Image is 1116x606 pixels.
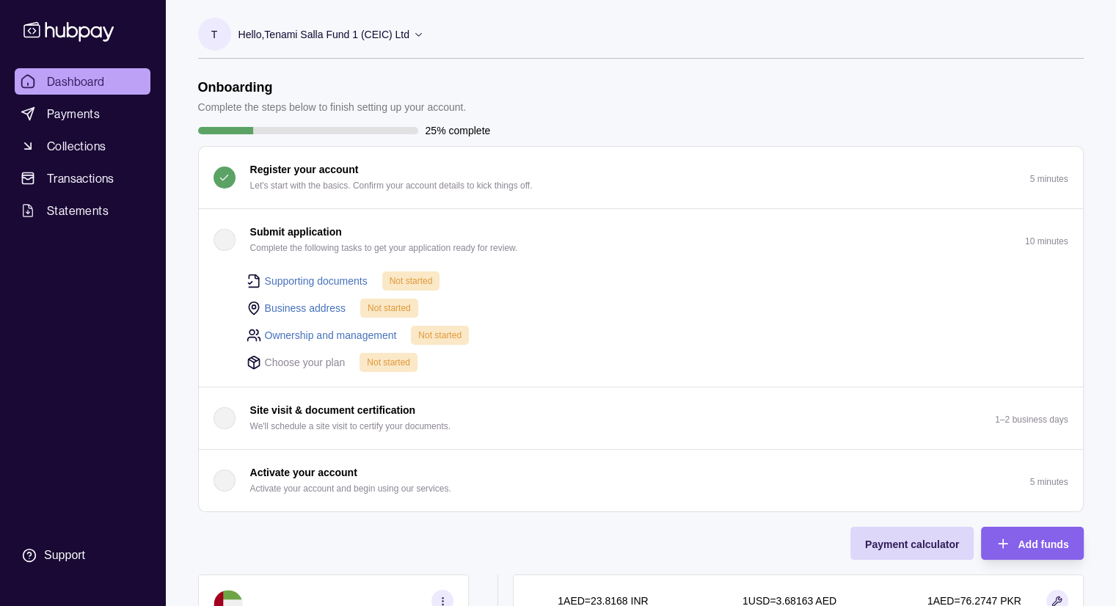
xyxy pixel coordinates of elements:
a: Statements [15,197,150,224]
div: Support [44,547,85,563]
h1: Onboarding [198,79,467,95]
span: Payments [47,105,100,123]
span: Statements [47,202,109,219]
p: Hello, Tenami Salla Fund 1 (CEIC) Ltd [238,26,409,43]
a: Ownership and management [265,327,397,343]
span: Transactions [47,169,114,187]
button: Add funds [981,527,1083,560]
div: Submit application Complete the following tasks to get your application ready for review.10 minutes [199,271,1083,387]
span: Payment calculator [865,539,959,550]
span: Collections [47,137,106,155]
button: Register your account Let's start with the basics. Confirm your account details to kick things of... [199,147,1083,208]
span: Not started [368,303,411,313]
p: 1–2 business days [995,415,1068,425]
p: Complete the steps below to finish setting up your account. [198,99,467,115]
a: Transactions [15,165,150,191]
button: Payment calculator [850,527,974,560]
a: Dashboard [15,68,150,95]
span: Not started [367,357,410,368]
p: Activate your account and begin using our services. [250,481,451,497]
p: Choose your plan [265,354,346,370]
p: 25% complete [426,123,491,139]
p: We'll schedule a site visit to certify your documents. [250,418,451,434]
p: 10 minutes [1025,236,1068,247]
span: Not started [418,330,462,340]
a: Supporting documents [265,273,368,289]
a: Business address [265,300,346,316]
button: Site visit & document certification We'll schedule a site visit to certify your documents.1–2 bus... [199,387,1083,449]
p: Activate your account [250,464,357,481]
p: Let's start with the basics. Confirm your account details to kick things off. [250,178,533,194]
span: Not started [390,276,433,286]
p: Complete the following tasks to get your application ready for review. [250,240,518,256]
a: Payments [15,101,150,127]
a: Support [15,540,150,571]
span: Dashboard [47,73,105,90]
a: Collections [15,133,150,159]
p: 5 minutes [1029,174,1068,184]
p: Register your account [250,161,359,178]
p: Site visit & document certification [250,402,416,418]
p: 5 minutes [1029,477,1068,487]
p: T [211,26,218,43]
button: Submit application Complete the following tasks to get your application ready for review.10 minutes [199,209,1083,271]
button: Activate your account Activate your account and begin using our services.5 minutes [199,450,1083,511]
span: Add funds [1018,539,1068,550]
p: Submit application [250,224,342,240]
